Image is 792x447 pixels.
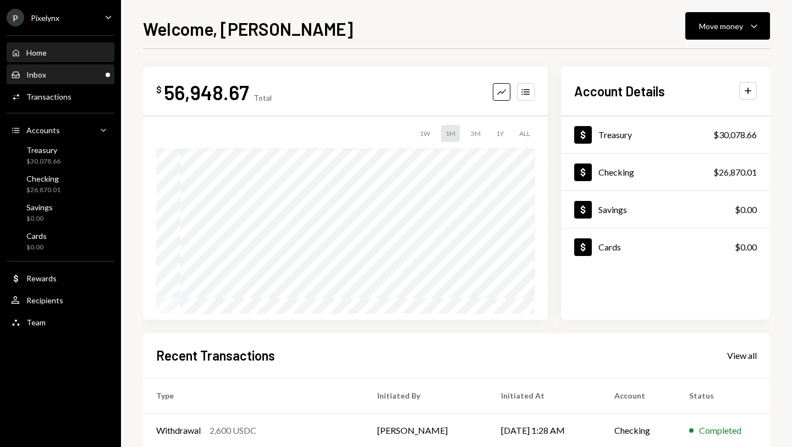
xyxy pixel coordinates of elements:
[156,84,162,95] div: $
[561,154,770,190] a: Checking$26,870.01
[7,9,24,26] div: P
[31,13,59,23] div: Pixelynx
[26,92,71,101] div: Transactions
[574,82,665,100] h2: Account Details
[26,70,46,79] div: Inbox
[7,142,114,168] a: Treasury$30,078.66
[156,424,201,437] div: Withdrawal
[598,129,632,140] div: Treasury
[713,166,757,179] div: $26,870.01
[7,171,114,197] a: Checking$26,870.01
[364,378,488,413] th: Initiated By
[26,186,61,195] div: $26,870.01
[210,424,256,437] div: 2,600 USDC
[466,125,485,142] div: 3M
[598,242,621,252] div: Cards
[561,228,770,265] a: Cards$0.00
[7,290,114,310] a: Recipients
[26,243,47,252] div: $0.00
[601,378,675,413] th: Account
[727,350,757,361] div: View all
[26,296,63,305] div: Recipients
[26,214,53,223] div: $0.00
[26,318,46,327] div: Team
[415,125,435,142] div: 1W
[699,424,741,437] div: Completed
[492,125,508,142] div: 1Y
[26,145,61,155] div: Treasury
[26,174,61,183] div: Checking
[685,12,770,40] button: Move money
[26,231,47,241] div: Cards
[727,349,757,361] a: View all
[735,203,757,216] div: $0.00
[7,268,114,288] a: Rewards
[7,199,114,226] a: Savings$0.00
[735,241,757,254] div: $0.00
[164,80,249,105] div: 56,948.67
[7,312,114,332] a: Team
[26,126,60,135] div: Accounts
[26,157,61,166] div: $30,078.66
[515,125,535,142] div: ALL
[713,128,757,141] div: $30,078.66
[561,191,770,228] a: Savings$0.00
[488,378,601,413] th: Initiated At
[7,228,114,254] a: Cards$0.00
[699,20,743,32] div: Move money
[598,167,634,177] div: Checking
[26,48,47,57] div: Home
[143,378,364,413] th: Type
[598,204,627,215] div: Savings
[561,116,770,153] a: Treasury$30,078.66
[26,274,57,283] div: Rewards
[254,93,272,102] div: Total
[7,64,114,84] a: Inbox
[7,120,114,140] a: Accounts
[7,86,114,106] a: Transactions
[143,18,353,40] h1: Welcome, [PERSON_NAME]
[676,378,770,413] th: Status
[7,42,114,62] a: Home
[156,346,275,364] h2: Recent Transactions
[26,203,53,212] div: Savings
[441,125,460,142] div: 1M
